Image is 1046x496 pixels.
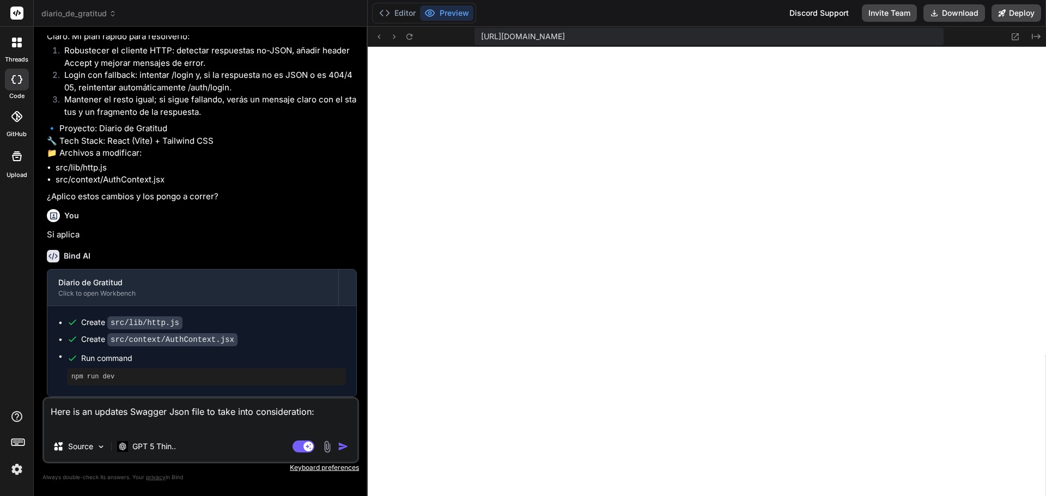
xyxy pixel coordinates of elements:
[81,317,183,328] div: Create
[7,130,27,139] label: GitHub
[420,5,473,21] button: Preview
[321,440,333,453] img: attachment
[107,316,183,329] code: src/lib/http.js
[783,4,855,22] div: Discord Support
[42,463,359,472] p: Keyboard preferences
[9,91,25,101] label: code
[58,277,327,288] div: Diario de Gratitud
[47,123,357,160] p: 🔹 Proyecto: Diario de Gratitud 🔧 Tech Stack: React (Vite) + Tailwind CSS 📁 Archivos a modificar:
[8,460,26,479] img: settings
[64,250,90,261] h6: Bind AI
[7,170,27,180] label: Upload
[44,399,357,431] textarea: Here is an updates Swagger Json file to take into consideration:
[81,334,238,345] div: Create
[68,441,93,452] p: Source
[107,333,238,346] code: src/context/AuthContext.jsx
[41,8,117,19] span: diario_de_gratitud
[992,4,1041,22] button: Deploy
[64,210,79,221] h6: You
[58,289,327,298] div: Click to open Workbench
[481,31,565,42] span: [URL][DOMAIN_NAME]
[56,162,357,174] li: src/lib/http.js
[375,5,420,21] button: Editor
[56,45,357,69] li: Robustecer el cliente HTTP: detectar respuestas no-JSON, añadir header Accept y mejorar mensajes ...
[923,4,985,22] button: Download
[862,4,917,22] button: Invite Team
[71,372,341,381] pre: npm run dev
[47,30,357,43] p: Claro. Mi plan rápido para resolverlo:
[96,442,106,451] img: Pick Models
[47,229,357,241] p: Si aplica
[81,353,345,364] span: Run command
[56,69,357,94] li: Login con fallback: intentar /login y, si la respuesta no es JSON o es 404/405, reintentar automá...
[117,441,128,451] img: GPT 5 Thinking High
[56,94,357,118] li: Mantener el resto igual; si sigue fallando, verás un mensaje claro con el status y un fragmento d...
[56,174,357,186] li: src/context/AuthContext.jsx
[47,191,357,203] p: ¿Aplico estos cambios y los pongo a correr?
[146,474,166,480] span: privacy
[368,47,1046,496] iframe: Preview
[132,441,176,452] p: GPT 5 Thin..
[338,441,349,452] img: icon
[47,270,338,305] button: Diario de GratitudClick to open Workbench
[42,472,359,482] p: Always double-check its answers. Your in Bind
[5,55,28,64] label: threads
